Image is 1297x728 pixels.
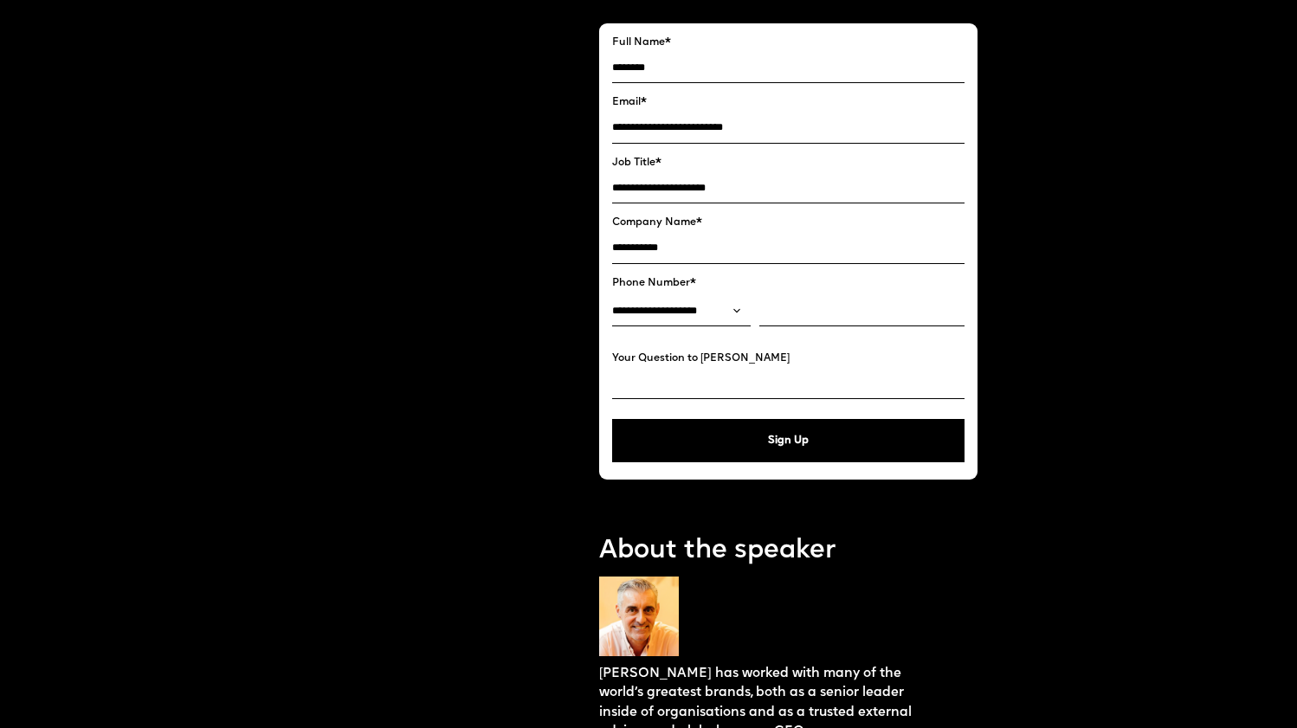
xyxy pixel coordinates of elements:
label: Email [612,96,965,108]
label: Company Name [612,216,965,229]
label: Your Question to [PERSON_NAME] [612,352,965,364]
p: About the speaker [599,533,978,570]
button: Sign Up [612,419,965,462]
label: Phone Number [612,277,965,289]
label: Full Name [612,36,965,48]
label: Job Title [612,157,965,169]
